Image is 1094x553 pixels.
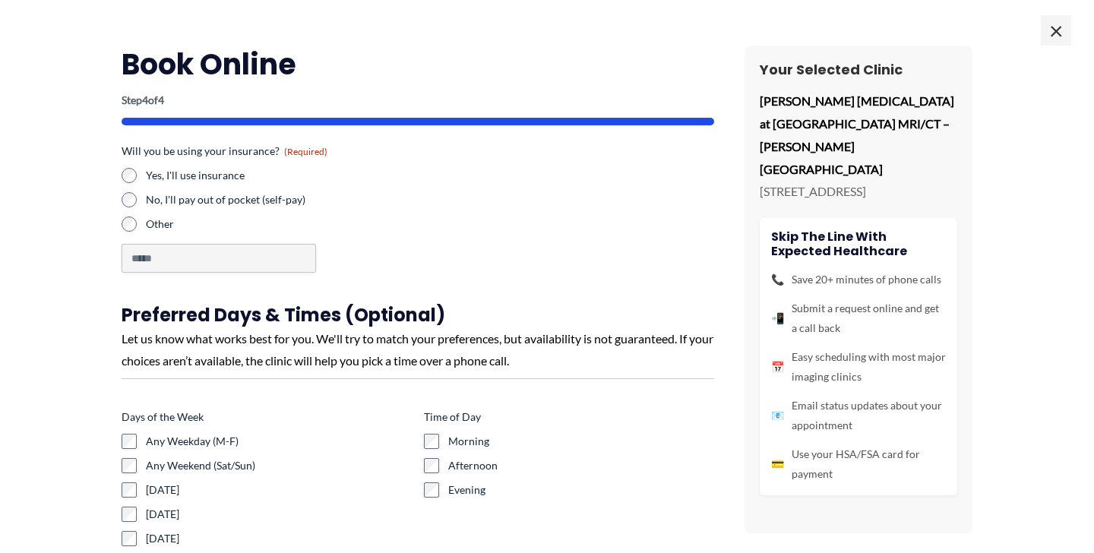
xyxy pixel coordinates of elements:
span: 📞 [771,270,784,289]
label: [DATE] [146,482,412,498]
p: [STREET_ADDRESS] [760,180,957,203]
legend: Time of Day [424,409,481,425]
label: Morning [448,434,714,449]
h3: Preferred Days & Times (Optional) [122,303,714,327]
h3: Your Selected Clinic [760,61,957,78]
li: Save 20+ minutes of phone calls [771,270,946,289]
h4: Skip the line with Expected Healthcare [771,229,946,258]
span: 📧 [771,406,784,425]
label: No, I'll pay out of pocket (self-pay) [146,192,714,207]
label: [DATE] [146,507,412,522]
span: 📅 [771,357,784,377]
h2: Book Online [122,46,714,83]
legend: Will you be using your insurance? [122,144,327,159]
input: Other Choice, please specify [122,244,316,273]
li: Submit a request online and get a call back [771,299,946,338]
legend: Days of the Week [122,409,204,425]
label: Yes, I'll use insurance [146,168,714,183]
label: Any Weekend (Sat/Sun) [146,458,412,473]
span: 📲 [771,308,784,328]
label: Other [146,216,714,232]
span: 4 [158,93,164,106]
label: Evening [448,482,714,498]
div: Let us know what works best for you. We'll try to match your preferences, but availability is not... [122,327,714,372]
p: Step of [122,95,714,106]
li: Email status updates about your appointment [771,396,946,435]
span: × [1041,15,1071,46]
p: [PERSON_NAME] [MEDICAL_DATA] at [GEOGRAPHIC_DATA] MRI/CT – [PERSON_NAME][GEOGRAPHIC_DATA] [760,90,957,180]
span: 💳 [771,454,784,474]
li: Use your HSA/FSA card for payment [771,444,946,484]
label: Afternoon [448,458,714,473]
label: [DATE] [146,531,412,546]
li: Easy scheduling with most major imaging clinics [771,347,946,387]
span: 4 [142,93,148,106]
span: (Required) [284,146,327,157]
label: Any Weekday (M-F) [146,434,412,449]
